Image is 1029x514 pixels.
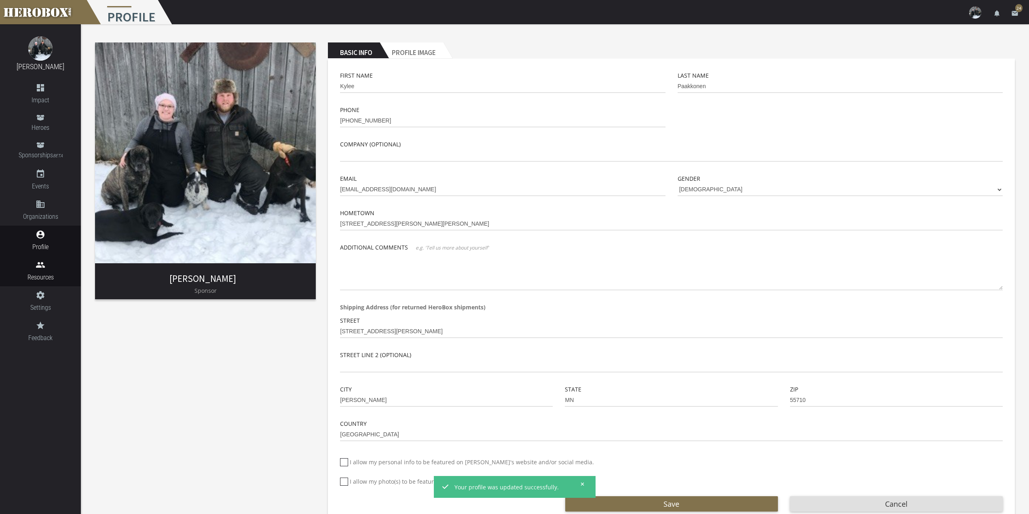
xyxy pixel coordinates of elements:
label: Email [340,174,357,183]
small: BETA [53,153,63,159]
img: user-image [969,6,981,19]
p: Shipping Address (for returned HeroBox shipments) [340,302,1003,312]
p: Sponsor [95,286,316,295]
a: [PERSON_NAME] [169,273,236,284]
img: image [28,36,53,61]
label: I allow my personal info to be featured on [PERSON_NAME]'s website and/or social media. [340,457,594,467]
label: I allow my photo(s) to be featured on HeroBox's website and/or social media. [340,477,557,486]
i: notifications [993,10,1001,17]
label: Gender [678,174,700,183]
input: 555-555-5555 [340,114,665,127]
span: Your profile was updated successfully. [454,482,575,492]
label: Phone [340,105,359,114]
label: Last Name [678,71,709,80]
span: e.g. 'Tell us more about yourself' [416,244,489,251]
h2: Basic Info [328,42,380,59]
span: Save [663,499,679,509]
a: [PERSON_NAME] [17,62,64,71]
label: Additional Comments [340,243,408,252]
label: Country [340,419,367,428]
label: City [340,385,352,394]
label: Zip [790,385,798,394]
i: email [1011,10,1018,17]
button: Save [565,496,778,512]
label: Street Line 2 (Optional) [340,350,411,360]
span: 24 [1015,4,1023,12]
label: Street [340,316,360,325]
label: State [565,385,581,394]
i: account_circle [36,230,45,239]
label: Hometown [340,208,374,218]
label: Company (optional) [340,140,401,149]
button: Cancel [790,496,1003,512]
img: image [95,42,316,263]
h2: Profile Image [380,42,443,59]
label: First Name [340,71,373,80]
